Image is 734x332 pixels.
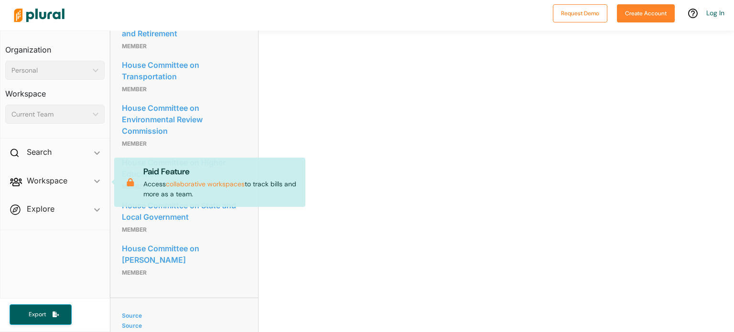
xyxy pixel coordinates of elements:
a: House Committee on State and Local Government [122,198,247,224]
div: Personal [11,65,89,75]
p: Member [122,84,247,95]
p: Member [122,41,247,52]
p: Access to track bills and more as a team. [143,165,298,199]
a: House Committee on Environmental Review Commission [122,101,247,138]
a: Log In [706,9,724,17]
div: Current Team [11,109,89,119]
a: Source [122,322,244,329]
a: House Committee on Transportation [122,58,247,84]
p: Member [122,224,247,236]
p: Member [122,138,247,150]
a: Create Account [617,8,675,18]
p: Member [122,267,247,278]
p: Paid Feature [143,165,298,178]
button: Export [10,304,72,325]
span: Export [22,311,53,319]
h3: Organization [5,36,105,57]
button: Request Demo [553,4,607,22]
button: Create Account [617,4,675,22]
h2: Search [27,147,52,157]
a: Source [122,312,244,319]
h3: Workspace [5,80,105,101]
a: House Committee on Higher Education [122,155,247,181]
a: Request Demo [553,8,607,18]
a: House Committee on [PERSON_NAME] [122,241,247,267]
a: collaborative workspaces [166,180,245,188]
